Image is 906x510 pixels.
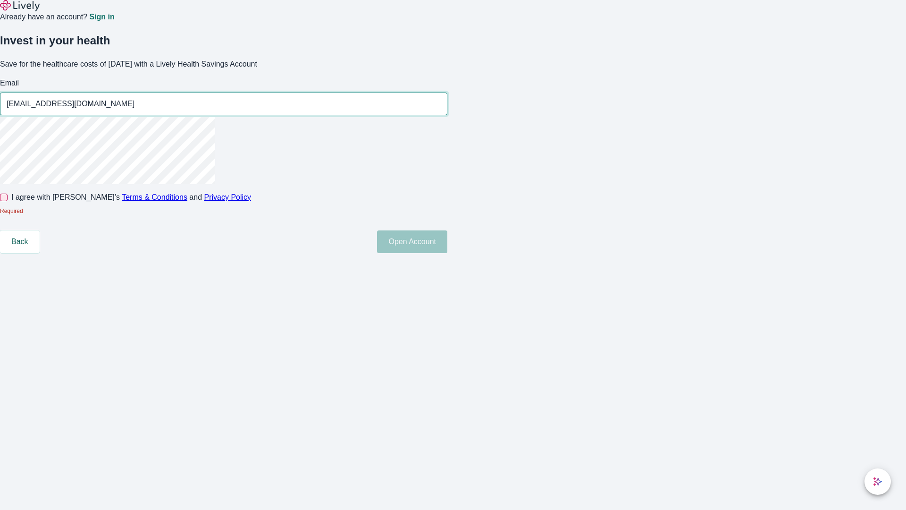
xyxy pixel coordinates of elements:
[89,13,114,21] a: Sign in
[204,193,252,201] a: Privacy Policy
[122,193,187,201] a: Terms & Conditions
[864,468,891,495] button: chat
[11,192,251,203] span: I agree with [PERSON_NAME]’s and
[873,477,882,486] svg: Lively AI Assistant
